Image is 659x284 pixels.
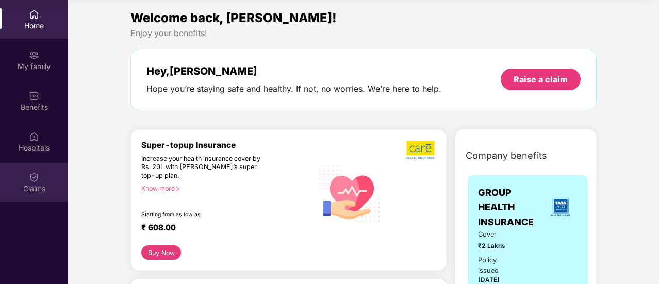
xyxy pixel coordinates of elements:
div: Policy issued [478,255,516,276]
div: Enjoy your benefits! [130,28,597,39]
div: Hey, [PERSON_NAME] [146,65,441,77]
img: svg+xml;base64,PHN2ZyBpZD0iSG9zcGl0YWxzIiB4bWxucz0iaHR0cDovL3d3dy53My5vcmcvMjAwMC9zdmciIHdpZHRoPS... [29,131,39,142]
img: svg+xml;base64,PHN2ZyBpZD0iSG9tZSIgeG1sbnM9Imh0dHA6Ly93d3cudzMub3JnLzIwMDAvc3ZnIiB3aWR0aD0iMjAiIG... [29,9,39,20]
span: GROUP HEALTH INSURANCE [478,186,543,229]
span: [DATE] [478,276,500,283]
span: Welcome back, [PERSON_NAME]! [130,10,337,25]
img: b5dec4f62d2307b9de63beb79f102df3.png [406,140,436,160]
img: svg+xml;base64,PHN2ZyB4bWxucz0iaHR0cDovL3d3dy53My5vcmcvMjAwMC9zdmciIHhtbG5zOnhsaW5rPSJodHRwOi8vd3... [313,155,387,230]
span: Cover [478,229,516,240]
img: svg+xml;base64,PHN2ZyB3aWR0aD0iMjAiIGhlaWdodD0iMjAiIHZpZXdCb3g9IjAgMCAyMCAyMCIgZmlsbD0ibm9uZSIgeG... [29,50,39,60]
img: insurerLogo [547,193,574,221]
img: svg+xml;base64,PHN2ZyBpZD0iQmVuZWZpdHMiIHhtbG5zPSJodHRwOi8vd3d3LnczLm9yZy8yMDAwL3N2ZyIgd2lkdGg9Ij... [29,91,39,101]
div: Hope you’re staying safe and healthy. If not, no worries. We’re here to help. [146,83,441,94]
button: Buy Now [141,245,181,260]
div: Super-topup Insurance [141,140,313,150]
div: Increase your health insurance cover by Rs. 20L with [PERSON_NAME]’s super top-up plan. [141,155,269,180]
span: Company benefits [466,148,547,163]
div: ₹ 608.00 [141,223,303,235]
img: svg+xml;base64,PHN2ZyBpZD0iQ2xhaW0iIHhtbG5zPSJodHRwOi8vd3d3LnczLm9yZy8yMDAwL3N2ZyIgd2lkdGg9IjIwIi... [29,172,39,182]
div: Starting from as low as [141,211,269,219]
span: ₹2 Lakhs [478,241,516,251]
span: right [175,186,180,192]
div: Know more [141,185,307,192]
div: Raise a claim [514,74,568,85]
